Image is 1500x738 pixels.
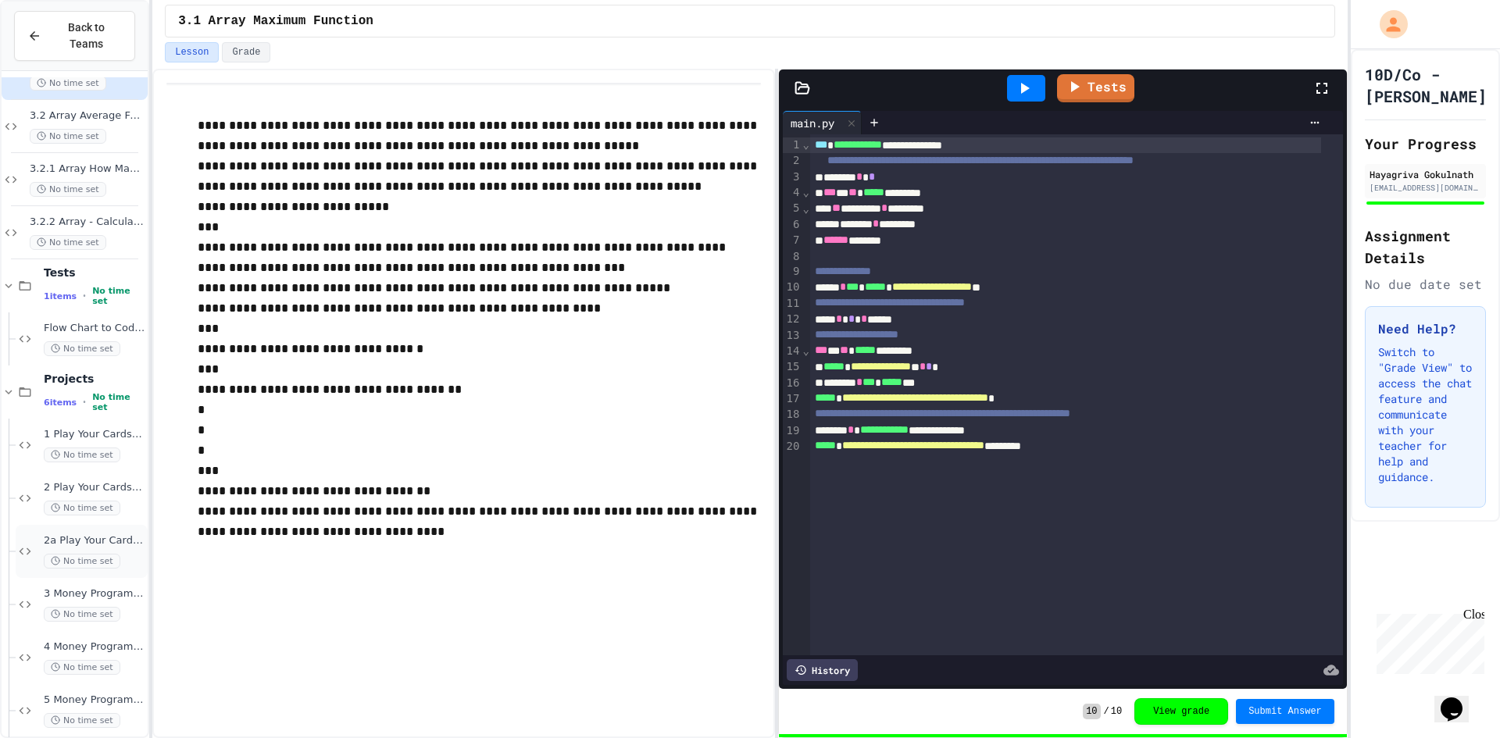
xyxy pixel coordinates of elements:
[1434,676,1484,722] iframe: chat widget
[1370,167,1481,181] div: Hayagriva Gokulnath
[1365,275,1486,294] div: No due date set
[44,660,120,675] span: No time set
[44,266,145,280] span: Tests
[44,554,120,569] span: No time set
[83,396,86,408] span: •
[30,235,106,250] span: No time set
[44,693,145,707] span: 5 Money Program - Notes and Coins
[783,169,802,185] div: 3
[44,713,120,728] span: No time set
[222,42,270,62] button: Grade
[783,201,802,216] div: 5
[783,111,862,134] div: main.py
[783,217,802,233] div: 6
[44,501,120,515] span: No time set
[783,312,802,327] div: 12
[1111,705,1122,718] span: 10
[783,115,842,131] div: main.py
[783,185,802,201] div: 4
[1236,699,1334,724] button: Submit Answer
[783,249,802,265] div: 8
[802,186,809,198] span: Fold line
[783,376,802,391] div: 16
[165,42,219,62] button: Lesson
[1083,704,1100,719] span: 10
[30,76,106,91] span: No time set
[44,640,145,654] span: 4 Money Program - Pattern Recogniton
[1363,6,1412,42] div: My Account
[783,344,802,359] div: 14
[1248,705,1322,718] span: Submit Answer
[14,11,135,61] button: Back to Teams
[802,138,809,151] span: Fold line
[1365,63,1487,107] h1: 10D/Co - [PERSON_NAME]
[783,423,802,439] div: 19
[783,233,802,248] div: 7
[783,153,802,169] div: 2
[802,202,809,215] span: Fold line
[83,290,86,302] span: •
[783,328,802,344] div: 13
[44,322,145,335] span: Flow Chart to Code (RP)
[1057,74,1134,102] a: Tests
[6,6,108,99] div: Chat with us now!Close
[1365,225,1486,269] h2: Assignment Details
[30,216,145,229] span: 3.2.2 Array - Calculate MODE Function
[783,280,802,295] div: 10
[30,109,145,123] span: 3.2 Array Average Function
[1104,705,1109,718] span: /
[44,291,77,301] span: 1 items
[1370,608,1484,674] iframe: chat widget
[51,20,122,52] span: Back to Teams
[783,391,802,407] div: 17
[92,286,145,306] span: No time set
[1365,133,1486,155] h2: Your Progress
[802,344,809,357] span: Fold line
[783,264,802,280] div: 9
[783,296,802,312] div: 11
[92,392,145,412] span: No time set
[783,407,802,422] div: 18
[44,372,145,386] span: Projects
[44,607,120,622] span: No time set
[44,447,120,462] span: No time set
[44,398,77,408] span: 6 items
[1378,344,1473,485] p: Switch to "Grade View" to access the chat feature and communicate with your teacher for help and ...
[783,439,802,455] div: 20
[44,534,145,547] span: 2a Play Your Cards Right - PyGame
[44,428,145,441] span: 1 Play Your Cards Right - Basic Version
[44,341,120,356] span: No time set
[30,162,145,176] span: 3.2.1 Array How Many? Function
[30,129,106,144] span: No time set
[787,659,858,681] div: History
[44,481,145,494] span: 2 Play Your Cards Right - Improved
[44,587,145,601] span: 3 Money Program - Basic Version
[1378,319,1473,338] h3: Need Help?
[1134,698,1228,725] button: View grade
[178,12,373,30] span: 3.1 Array Maximum Function
[783,359,802,375] div: 15
[783,137,802,153] div: 1
[30,182,106,197] span: No time set
[1370,182,1481,194] div: [EMAIL_ADDRESS][DOMAIN_NAME]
